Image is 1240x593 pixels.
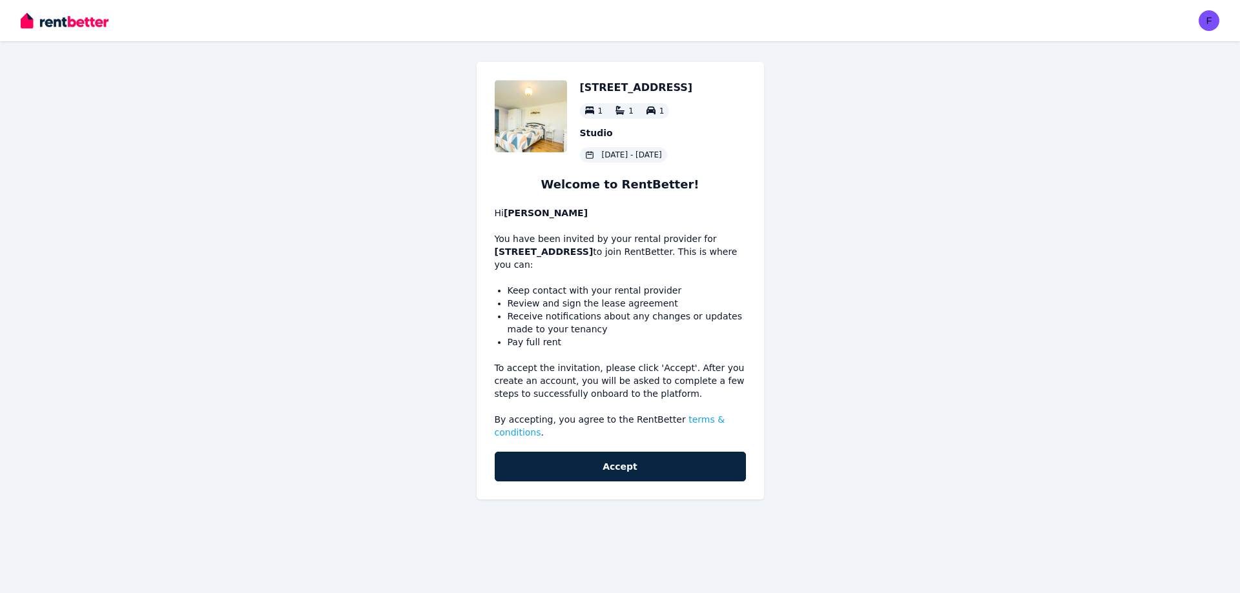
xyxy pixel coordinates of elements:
[580,126,693,139] p: Studio
[508,336,746,348] li: Pay full rent
[628,106,634,116] span: 1
[508,297,746,310] li: Review and sign the lease agreement
[1199,10,1219,31] img: freyageorgetravel@gmail.com
[495,246,594,257] b: [STREET_ADDRESS]
[495,80,567,152] img: Property Url
[21,11,108,30] img: RentBetter
[659,106,665,116] span: 1
[495,206,746,271] p: You have been invited by your rental provider for to join RentBetter. This is where you can:
[495,361,746,400] p: To accept the invitation, please click 'Accept'. After you create an account, you will be asked t...
[580,80,693,95] h2: [STREET_ADDRESS]
[495,452,746,481] button: Accept
[495,413,746,439] p: By accepting, you agree to the RentBetter .
[504,208,588,218] b: [PERSON_NAME]
[508,310,746,336] li: Receive notifications about any changes or updates made to your tenancy
[495,208,588,218] span: Hi
[495,176,746,194] h1: Welcome to RentBetter!
[598,106,603,116] span: 1
[508,284,746,297] li: Keep contact with your rental provider
[602,150,662,160] span: [DATE] - [DATE]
